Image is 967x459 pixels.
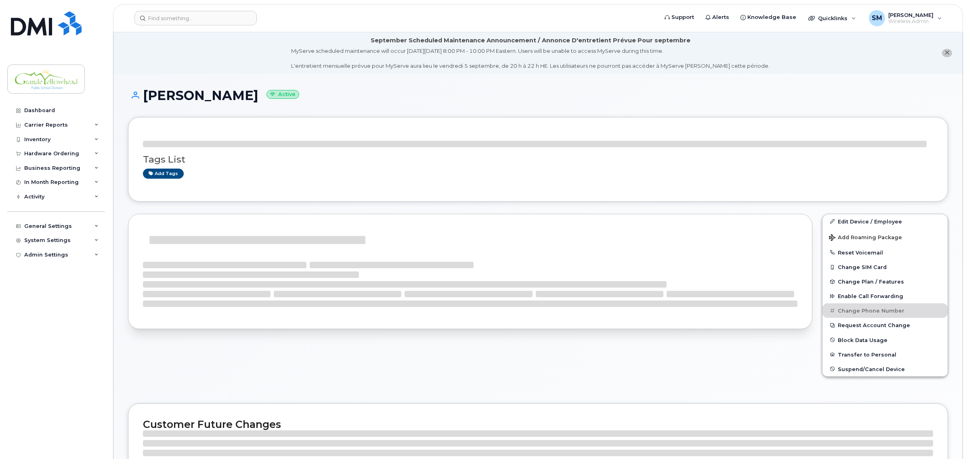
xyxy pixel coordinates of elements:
[822,333,948,347] button: Block Data Usage
[143,418,933,430] h2: Customer Future Changes
[266,90,299,99] small: Active
[143,169,184,179] a: Add tags
[143,154,933,165] h3: Tags List
[822,245,948,260] button: Reset Voicemail
[829,234,902,242] span: Add Roaming Package
[371,36,690,45] div: September Scheduled Maintenance Announcement / Annonce D'entretient Prévue Pour septembre
[822,347,948,362] button: Transfer to Personal
[822,274,948,289] button: Change Plan / Features
[942,49,952,57] button: close notification
[822,214,948,229] a: Edit Device / Employee
[291,47,770,70] div: MyServe scheduled maintenance will occur [DATE][DATE] 8:00 PM - 10:00 PM Eastern. Users will be u...
[838,366,905,372] span: Suspend/Cancel Device
[822,229,948,245] button: Add Roaming Package
[822,260,948,274] button: Change SIM Card
[822,318,948,332] button: Request Account Change
[128,88,948,102] h1: [PERSON_NAME]
[822,362,948,376] button: Suspend/Cancel Device
[822,303,948,318] button: Change Phone Number
[838,293,903,299] span: Enable Call Forwarding
[822,289,948,303] button: Enable Call Forwarding
[838,279,904,285] span: Change Plan / Features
